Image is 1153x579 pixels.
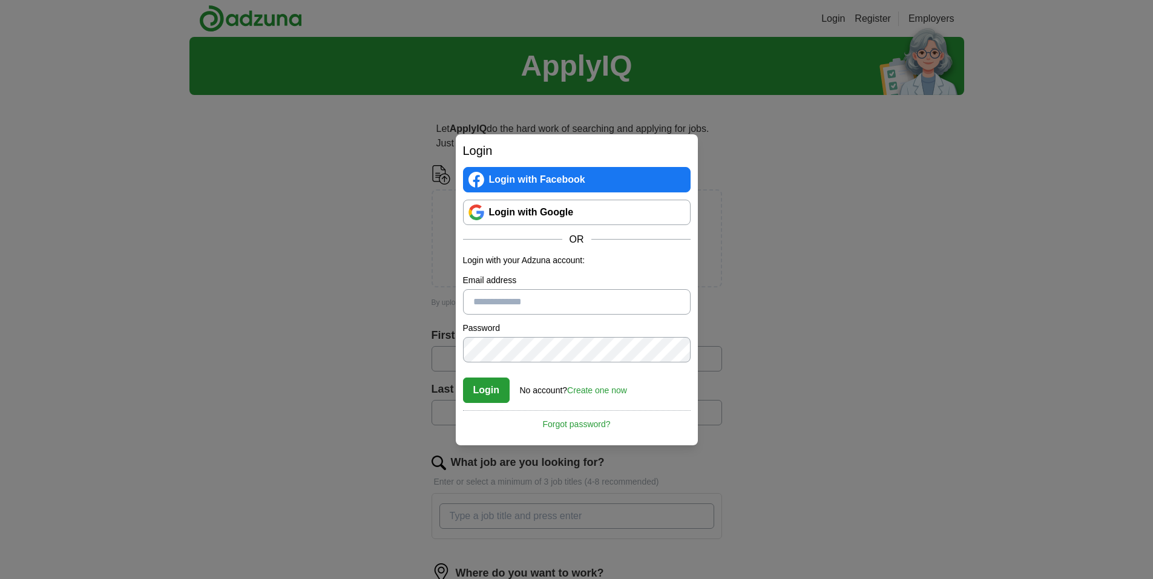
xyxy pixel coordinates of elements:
p: Login with your Adzuna account: [463,254,691,267]
a: Forgot password? [463,410,691,431]
label: Email address [463,274,691,287]
h2: Login [463,142,691,160]
a: Create one now [567,385,627,395]
div: No account? [520,377,627,397]
button: Login [463,378,510,403]
a: Login with Google [463,200,691,225]
span: OR [562,232,591,247]
label: Password [463,322,691,335]
a: Login with Facebook [463,167,691,192]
